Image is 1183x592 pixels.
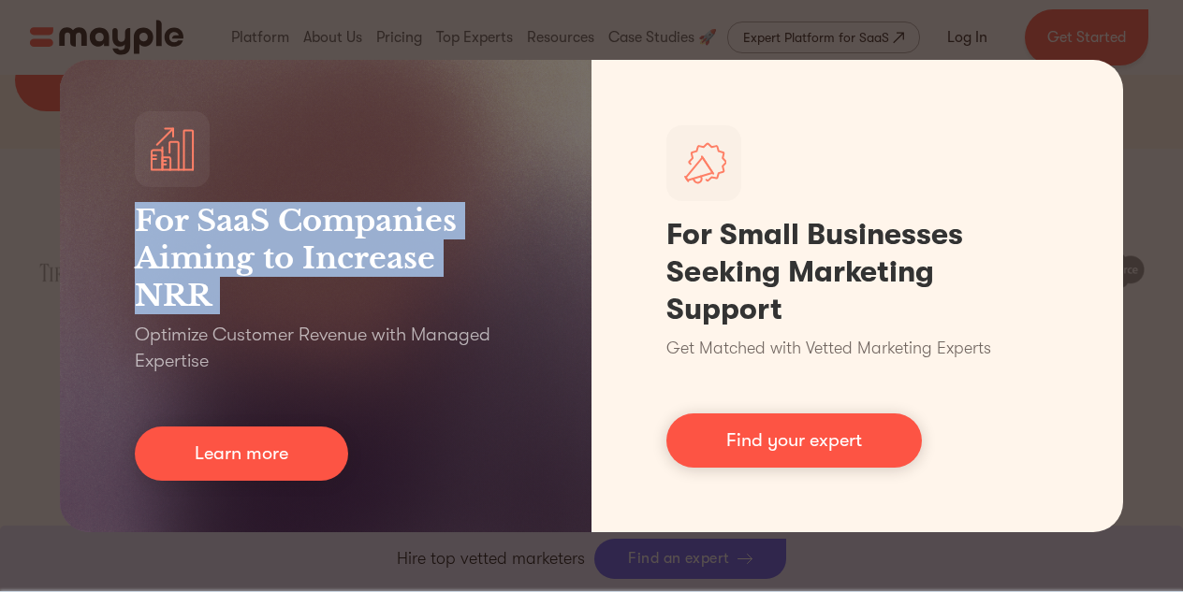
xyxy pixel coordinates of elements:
h1: For Small Businesses Seeking Marketing Support [666,216,1048,328]
h3: For SaaS Companies Aiming to Increase NRR [135,202,517,314]
p: Get Matched with Vetted Marketing Experts [666,336,991,361]
a: Find your expert [666,413,922,468]
a: Learn more [135,426,348,481]
p: Optimize Customer Revenue with Managed Expertise [135,322,517,374]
